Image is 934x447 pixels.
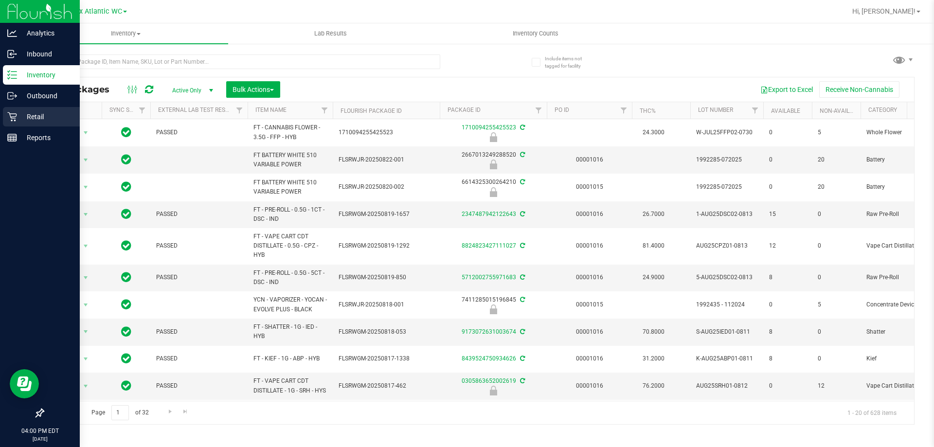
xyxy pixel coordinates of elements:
div: 6614325300264210 [438,178,548,197]
span: 0 [818,354,855,363]
span: Inventory Counts [500,29,572,38]
span: 0 [818,273,855,282]
button: Export to Excel [754,81,819,98]
a: 1710094255425523 [462,124,516,131]
span: Sync from Compliance System [519,377,525,384]
span: 8 [769,327,806,337]
span: PASSED [156,128,242,137]
inline-svg: Reports [7,133,17,143]
span: S-AUG25IED01-0811 [696,327,757,337]
inline-svg: Analytics [7,28,17,38]
span: In Sync [121,125,131,139]
span: 0 [769,155,806,164]
span: 24.3000 [638,125,669,140]
span: In Sync [121,352,131,365]
span: Include items not tagged for facility [545,55,593,70]
span: 15 [769,210,806,219]
span: select [80,379,92,393]
span: 1992285-072025 [696,182,757,192]
span: 24.9000 [638,270,669,285]
a: THC% [640,107,656,114]
span: K-AUG25ABP01-0811 [696,354,757,363]
span: Lab Results [301,29,360,38]
a: Filter [616,102,632,119]
a: Item Name [255,107,287,113]
span: Page of 32 [83,405,157,420]
span: select [80,126,92,140]
a: Flourish Package ID [341,107,402,114]
span: FT - KIEF - 1G - ABP - HYB [253,354,327,363]
span: Sync from Compliance System [519,242,525,249]
a: Go to the next page [163,405,177,418]
span: FT BATTERY WHITE 510 VARIABLE POWER [253,151,327,169]
span: 0 [818,210,855,219]
span: 0 [769,381,806,391]
p: Inbound [17,48,75,60]
a: Filter [232,102,248,119]
span: 1 - 20 of 628 items [840,405,904,420]
a: 5712002755971683 [462,274,516,281]
span: 12 [818,381,855,391]
span: 1-AUG25DSC02-0813 [696,210,757,219]
button: Receive Non-Cannabis [819,81,899,98]
span: YCN - VAPORIZER - YOCAN - EVOLVE PLUS - BLACK [253,295,327,314]
span: In Sync [121,325,131,339]
a: 00001015 [576,301,603,308]
a: Filter [747,102,763,119]
span: Sync from Compliance System [519,151,525,158]
button: Bulk Actions [226,81,280,98]
a: Go to the last page [179,405,193,418]
p: [DATE] [4,435,75,443]
p: Reports [17,132,75,143]
inline-svg: Retail [7,112,17,122]
a: 9173072631003674 [462,328,516,335]
inline-svg: Inbound [7,49,17,59]
inline-svg: Inventory [7,70,17,80]
span: In Sync [121,239,131,252]
a: External Lab Test Result [158,107,234,113]
span: FLSRWGM-20250818-053 [339,327,434,337]
span: FLSRWGM-20250817-462 [339,381,434,391]
span: 5-AUG25DSC02-0813 [696,273,757,282]
span: 0 [818,327,855,337]
span: Sync from Compliance System [519,211,525,217]
span: 0 [818,241,855,250]
span: Sync from Compliance System [519,328,525,335]
span: FLSRWGM-20250819-1657 [339,210,434,219]
span: 81.4000 [638,239,669,253]
a: 00001015 [576,183,603,190]
a: Available [771,107,800,114]
p: Inventory [17,69,75,81]
a: Sync Status [109,107,147,113]
a: 00001016 [576,274,603,281]
span: Jax Atlantic WC [72,7,122,16]
p: 04:00 PM EDT [4,427,75,435]
span: Hi, [PERSON_NAME]! [852,7,916,15]
span: select [80,271,92,285]
span: PASSED [156,381,242,391]
span: FT - SHATTER - 1G - IED - HYB [253,322,327,341]
span: 5 [818,128,855,137]
p: Retail [17,111,75,123]
span: 26.7000 [638,207,669,221]
span: Sync from Compliance System [519,355,525,362]
span: Sync from Compliance System [519,296,525,303]
a: Lot Number [698,107,733,113]
a: Filter [531,102,547,119]
div: Locked due to Testing Failure [438,132,548,142]
input: Search Package ID, Item Name, SKU, Lot or Part Number... [43,54,440,69]
span: select [80,239,92,253]
a: 00001016 [576,211,603,217]
span: In Sync [121,207,131,221]
a: PO ID [555,107,569,113]
span: PASSED [156,354,242,363]
span: FLSRWJR-20250822-001 [339,155,434,164]
div: Newly Received [438,304,548,314]
span: Inventory [23,29,228,38]
span: 0 [769,128,806,137]
a: Package ID [448,107,481,113]
span: select [80,352,92,366]
a: Category [868,107,897,113]
span: FLSRWGM-20250819-850 [339,273,434,282]
span: 5 [818,300,855,309]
